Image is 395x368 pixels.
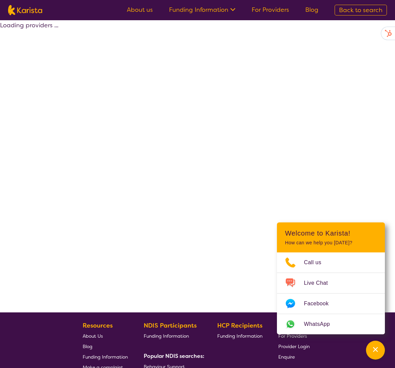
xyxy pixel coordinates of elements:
span: For Providers [278,333,307,339]
span: Back to search [339,6,383,14]
b: NDIS Participants [144,321,197,330]
a: Enquire [278,351,310,362]
a: For Providers [278,331,310,341]
span: About Us [83,333,103,339]
a: Funding Information [144,331,202,341]
span: Funding Information [83,354,128,360]
span: Funding Information [217,333,262,339]
span: WhatsApp [304,319,338,329]
b: Resources [83,321,113,330]
span: Provider Login [278,343,310,349]
a: About us [127,6,153,14]
span: Facebook [304,299,337,309]
a: Blog [305,6,318,14]
a: Funding Information [169,6,235,14]
p: How can we help you [DATE]? [285,240,377,246]
img: Karista logo [8,5,42,15]
a: Funding Information [83,351,128,362]
div: Channel Menu [277,222,385,334]
a: Back to search [335,5,387,16]
a: Web link opens in a new tab. [277,314,385,334]
button: Channel Menu [366,341,385,360]
a: For Providers [252,6,289,14]
a: About Us [83,331,128,341]
span: Funding Information [144,333,189,339]
span: Blog [83,343,92,349]
h2: Welcome to Karista! [285,229,377,237]
a: Funding Information [217,331,262,341]
b: Popular NDIS searches: [144,352,204,360]
span: Enquire [278,354,295,360]
ul: Choose channel [277,252,385,334]
a: Blog [83,341,128,351]
span: Call us [304,257,330,268]
a: Provider Login [278,341,310,351]
b: HCP Recipients [217,321,262,330]
span: Live Chat [304,278,336,288]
